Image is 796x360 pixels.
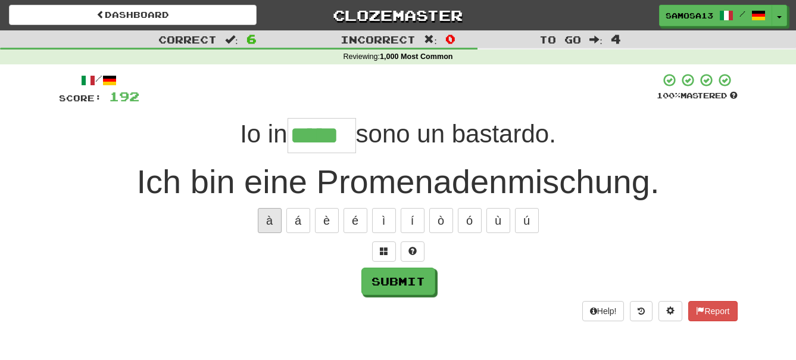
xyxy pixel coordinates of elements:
[401,208,424,233] button: í
[158,33,217,45] span: Correct
[361,268,435,295] button: Submit
[341,33,416,45] span: Incorrect
[225,35,238,45] span: :
[258,208,282,233] button: à
[539,33,581,45] span: To go
[372,241,396,262] button: Switch sentence to multiple choice alt+p
[274,5,522,26] a: Clozemaster
[666,10,713,21] span: samosa13
[401,241,424,262] button: Single letter hint - you only get 1 per sentence and score half the points! alt+h
[739,10,745,18] span: /
[486,208,510,233] button: ù
[657,91,738,101] div: Mastered
[356,120,556,148] span: sono un bastardo.
[429,208,453,233] button: ò
[688,301,737,321] button: Report
[59,93,102,103] span: Score:
[589,35,603,45] span: :
[582,301,625,321] button: Help!
[458,208,482,233] button: ó
[109,89,139,104] span: 192
[59,158,738,206] div: Ich bin eine Promenadenmischung.
[659,5,772,26] a: samosa13 /
[59,73,139,88] div: /
[657,91,680,100] span: 100 %
[372,208,396,233] button: ì
[344,208,367,233] button: é
[611,32,621,46] span: 4
[424,35,437,45] span: :
[445,32,455,46] span: 0
[515,208,539,233] button: ú
[246,32,257,46] span: 6
[380,52,452,61] strong: 1,000 Most Common
[9,5,257,25] a: Dashboard
[315,208,339,233] button: è
[240,120,287,148] span: Io in
[630,301,653,321] button: Round history (alt+y)
[286,208,310,233] button: á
